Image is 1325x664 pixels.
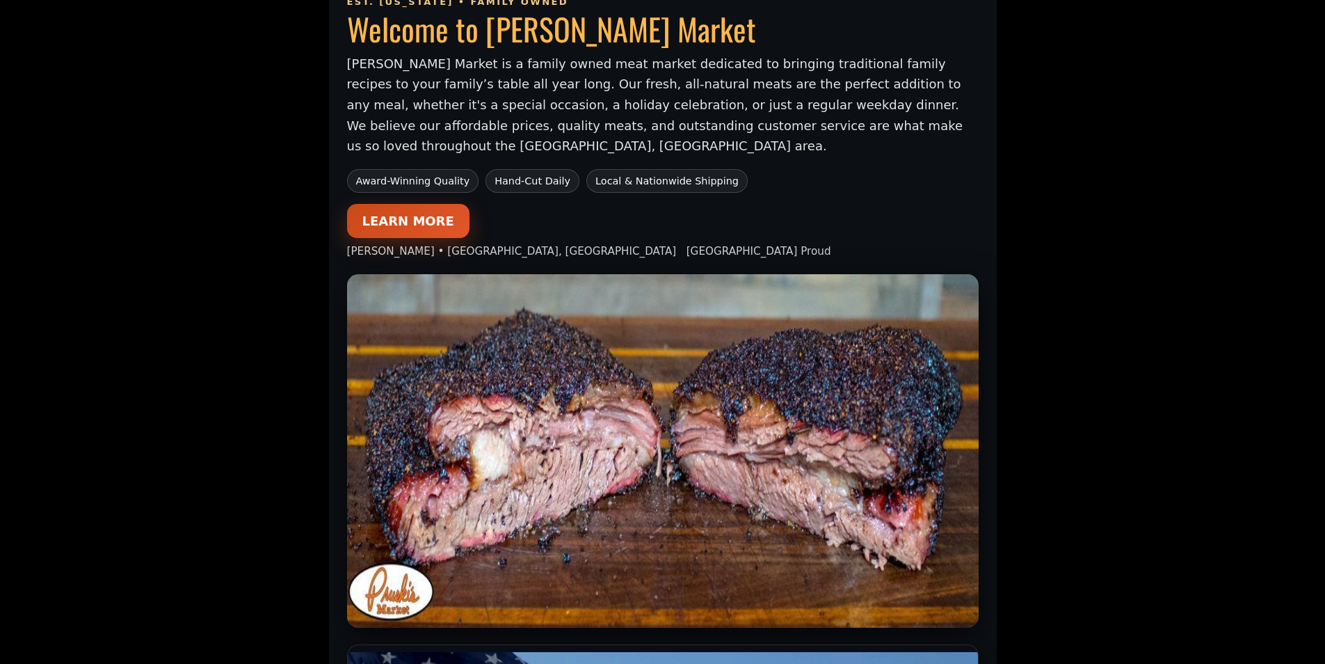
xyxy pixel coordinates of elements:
[347,169,479,193] span: Award-Winning Quality
[586,169,748,193] span: Local & Nationwide Shipping
[347,245,979,258] div: [PERSON_NAME] • [GEOGRAPHIC_DATA], [GEOGRAPHIC_DATA] [GEOGRAPHIC_DATA] Proud
[347,54,979,157] p: [PERSON_NAME] Market is a family owned meat market dedicated to bringing traditional family recip...
[347,274,979,628] img: Smoked brisket
[347,204,469,238] a: LEARN MORE
[347,13,979,46] h1: Welcome to [PERSON_NAME] Market
[485,169,579,193] span: Hand-Cut Daily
